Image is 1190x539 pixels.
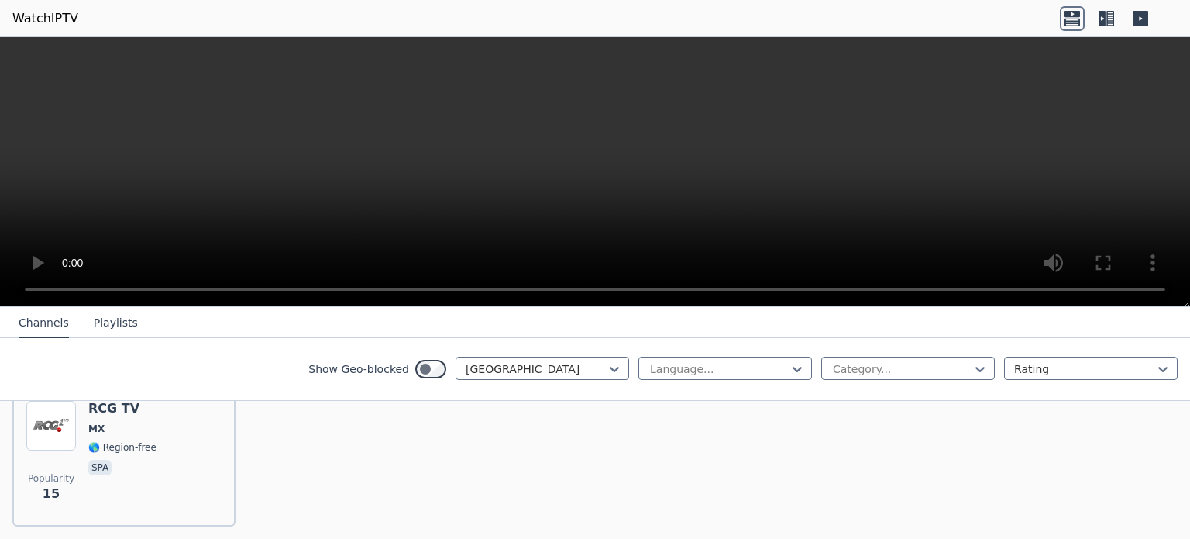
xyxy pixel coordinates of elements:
h6: RCG TV [88,401,156,416]
p: spa [88,460,112,475]
button: Channels [19,309,69,338]
span: 🌎 Region-free [88,441,156,454]
button: Playlists [94,309,138,338]
span: Popularity [28,472,74,485]
a: WatchIPTV [12,9,78,28]
span: MX [88,423,105,435]
img: RCG TV [26,401,76,451]
label: Show Geo-blocked [308,361,409,377]
span: 15 [43,485,60,503]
